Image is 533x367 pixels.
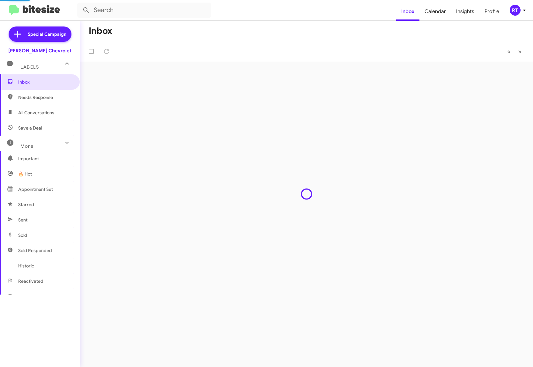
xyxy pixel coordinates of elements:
span: Labels [20,64,39,70]
span: Special Campaign [28,31,66,37]
button: Next [514,45,525,58]
span: » [518,48,522,56]
span: Sold [18,232,27,238]
a: Inbox [396,2,419,21]
span: Sent [18,217,27,223]
a: Profile [479,2,504,21]
span: Needs Response [18,94,72,101]
span: Starred [18,201,34,208]
span: Appointment Set [18,186,53,192]
div: RT [510,5,521,16]
span: Historic [18,263,34,269]
a: Insights [451,2,479,21]
button: Previous [503,45,514,58]
span: 🔥 Hot [18,171,32,177]
span: More [20,143,33,149]
a: Calendar [419,2,451,21]
span: Sold Responded [18,247,52,254]
a: Special Campaign [9,26,71,42]
span: Finished [18,293,35,300]
span: « [507,48,511,56]
nav: Page navigation example [504,45,525,58]
span: Important [18,155,72,162]
input: Search [77,3,211,18]
h1: Inbox [89,26,112,36]
div: [PERSON_NAME] Chevrolet [8,48,71,54]
span: All Conversations [18,109,54,116]
button: RT [504,5,526,16]
span: Reactivated [18,278,43,284]
span: Save a Deal [18,125,42,131]
span: Inbox [18,79,72,85]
